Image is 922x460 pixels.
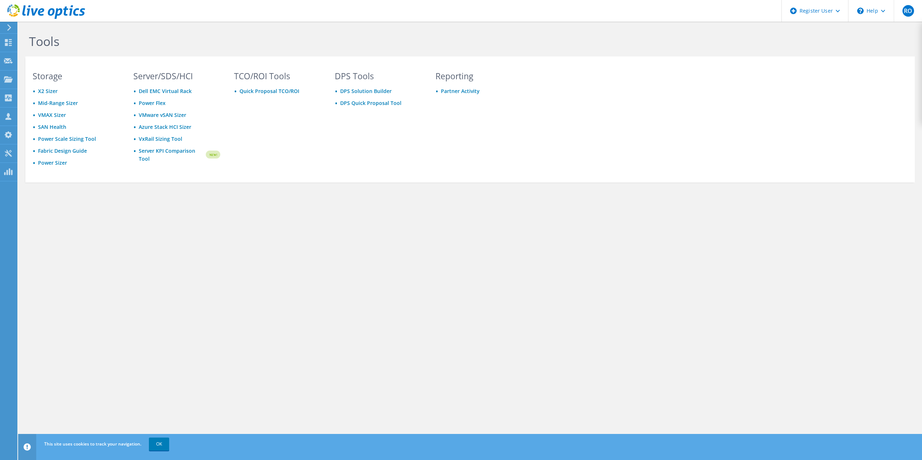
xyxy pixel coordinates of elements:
a: OK [149,438,169,451]
a: Quick Proposal TCO/ROI [239,88,299,94]
span: RO [902,5,914,17]
a: Power Sizer [38,159,67,166]
h3: Storage [33,72,120,80]
a: VxRail Sizing Tool [139,135,182,142]
h3: DPS Tools [335,72,422,80]
a: Server KPI Comparison Tool [139,147,205,163]
a: SAN Health [38,123,66,130]
h3: Server/SDS/HCI [133,72,220,80]
a: Azure Stack HCI Sizer [139,123,191,130]
span: This site uses cookies to track your navigation. [44,441,141,447]
a: X2 Sizer [38,88,58,94]
svg: \n [857,8,864,14]
h1: Tools [29,34,518,49]
img: new-badge.svg [205,146,220,163]
a: Fabric Design Guide [38,147,87,154]
a: Dell EMC Virtual Rack [139,88,192,94]
h3: Reporting [435,72,522,80]
a: VMAX Sizer [38,111,66,118]
a: Power Flex [139,100,166,106]
a: DPS Solution Builder [340,88,392,94]
a: Partner Activity [441,88,480,94]
a: Mid-Range Sizer [38,100,78,106]
a: DPS Quick Proposal Tool [340,100,401,106]
h3: TCO/ROI Tools [234,72,321,80]
a: VMware vSAN Sizer [139,111,186,118]
a: Power Scale Sizing Tool [38,135,96,142]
